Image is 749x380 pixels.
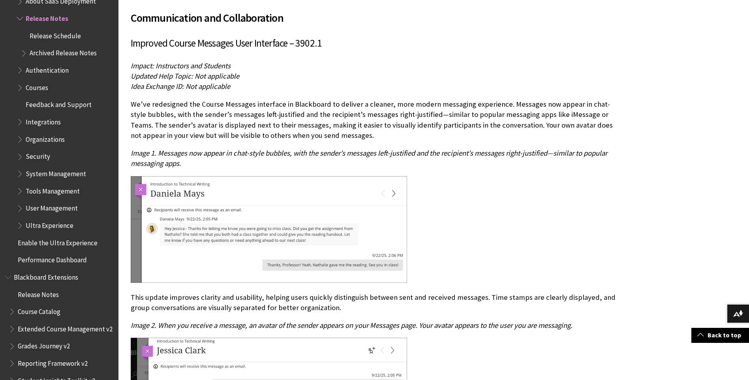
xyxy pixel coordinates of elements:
[26,219,73,230] span: Ultra Experience
[18,236,98,247] span: Enable the Ultra Experience
[18,322,113,333] span: Extended Course Management v2
[131,99,620,141] p: We’ve redesigned the Course Messages interface in Blackboard to deliver a cleaner, more modern me...
[131,149,607,168] span: Image 1. Messages now appear in chat-style bubbles, with the sender’s messages left-justified and...
[14,271,78,281] span: Blackboard Extensions
[30,47,97,57] span: Archived Release Notes
[26,12,68,23] span: Release Notes
[691,328,749,342] a: Back to top
[131,321,573,330] span: Image 2. When you receive a message, an avatar of the sender appears on your Messages page. Your ...
[131,37,322,49] span: Improved Course Messages User Interface – 3902.1
[26,98,92,109] span: Feedback and Support
[26,184,80,195] span: Tools Management
[131,61,231,70] span: Impact: Instructors and Students
[18,305,60,316] span: Course Catalog
[131,71,239,81] span: Updated Help Topic: Not applicable
[131,82,230,91] span: Idea Exchange ID: Not applicable
[26,115,61,126] span: Integrations
[26,167,86,178] span: System Management
[26,81,48,92] span: Courses
[131,176,407,283] img: Course Messages page with an instructor messaging a student with a question. The student has sent...
[26,202,78,213] span: User Management
[18,288,59,299] span: Release Notes
[131,292,620,313] p: This update improves clarity and usability, helping users quickly distinguish between sent and re...
[18,253,87,264] span: Performance Dashboard
[26,150,50,161] span: Security
[26,64,69,74] span: Authentication
[18,357,88,367] span: Reporting Framework v2
[18,340,70,350] span: Grades Journey v2
[30,29,81,40] span: Release Schedule
[26,133,65,143] span: Organizations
